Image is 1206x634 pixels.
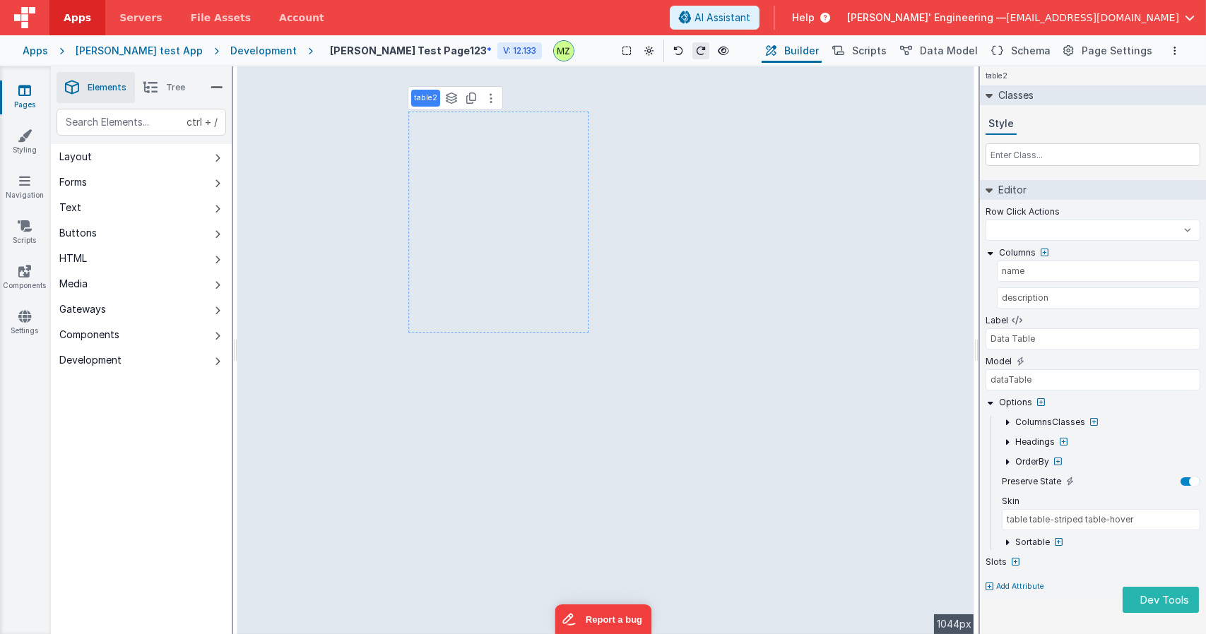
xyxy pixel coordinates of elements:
span: File Assets [191,11,252,25]
label: Row Click Actions [986,206,1060,217]
div: Media [59,277,88,291]
span: Elements [88,82,126,93]
h4: table2 [980,66,1013,85]
div: [PERSON_NAME] test App [76,44,203,58]
button: AI Assistant [670,6,759,30]
label: Headings [1015,436,1055,448]
iframe: Marker.io feedback button [555,604,651,634]
button: Forms [51,169,232,195]
button: Layout [51,144,232,169]
h2: Editor [993,180,1027,200]
button: Data Model [895,39,981,63]
button: HTML [51,246,232,271]
span: Tree [166,82,185,93]
label: Skin [1002,496,1019,507]
label: Columns [999,247,1036,258]
button: Buttons [51,220,232,246]
button: Page Settings [1059,39,1155,63]
label: ColumnsClasses [1015,417,1085,428]
span: Schema [1011,44,1051,58]
div: HTML [59,251,87,265]
div: Text [59,201,81,215]
button: Style [986,114,1017,135]
label: Slots [986,556,1007,568]
div: Apps [23,44,48,58]
span: Scripts [852,44,887,58]
div: 1044px [934,614,974,634]
button: Components [51,322,232,347]
button: Gateways [51,297,232,322]
div: Development [59,353,122,367]
button: Options [1166,42,1183,59]
button: Schema [986,39,1053,63]
label: Sortable [1015,537,1050,548]
span: [EMAIL_ADDRESS][DOMAIN_NAME] [1006,11,1179,25]
button: Add Attribute [986,581,1200,592]
div: Components [59,328,119,342]
label: OrderBy [1015,456,1049,467]
span: [PERSON_NAME]' Engineering — [847,11,1006,25]
button: Dev Tools [1123,587,1199,613]
img: e6f0a7b3287e646a671e5b5b3f58e766 [554,41,574,61]
label: Options [999,397,1032,408]
p: table2 [414,92,437,104]
h2: Classes [993,85,1034,105]
input: Enter Class... [986,143,1200,166]
div: Forms [59,175,87,189]
span: + / [187,109,218,136]
div: Buttons [59,226,97,240]
button: Text [51,195,232,220]
span: AI Assistant [694,11,750,25]
button: Scripts [827,39,889,63]
h4: [PERSON_NAME] Test Page123 [330,45,487,56]
span: Builder [784,44,819,58]
div: Gateways [59,302,106,316]
button: Media [51,271,232,297]
div: Layout [59,150,92,164]
span: Apps [64,11,91,25]
button: [PERSON_NAME]' Engineering — [EMAIL_ADDRESS][DOMAIN_NAME] [847,11,1195,25]
span: Page Settings [1082,44,1152,58]
input: Search Elements... [57,109,226,136]
div: Development [230,44,297,58]
span: Help [792,11,815,25]
div: V: 12.133 [497,42,542,59]
label: Model [986,356,1012,367]
button: Development [51,347,232,373]
div: ctrl [187,115,202,129]
div: --> [237,66,974,634]
span: Data Model [920,44,978,58]
p: Add Attribute [996,581,1044,592]
label: Label [986,315,1008,326]
span: Servers [119,11,162,25]
label: Preserve State [1002,476,1061,487]
button: Builder [762,39,822,63]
